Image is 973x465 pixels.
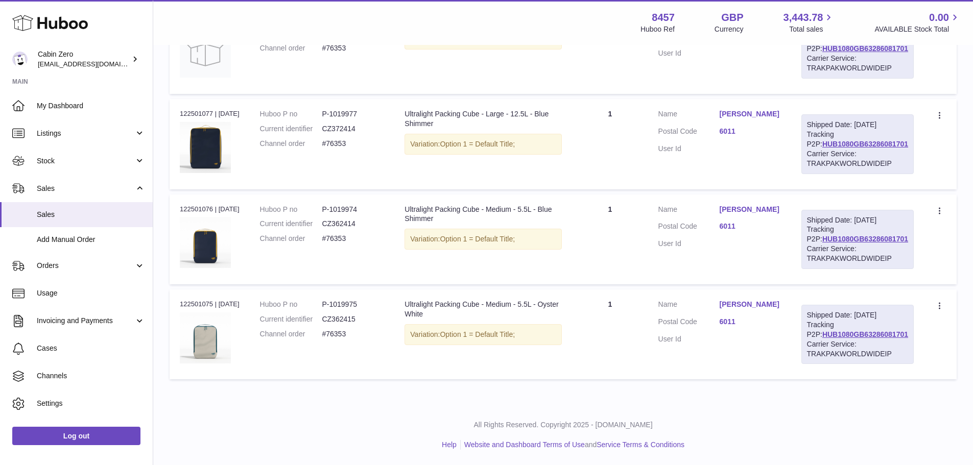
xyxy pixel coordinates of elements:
dd: P-1019974 [322,205,384,214]
span: Sales [37,184,134,193]
dt: Current identifier [260,124,322,134]
dt: Current identifier [260,314,322,324]
dd: #76353 [322,139,384,149]
dd: P-1019977 [322,109,384,119]
dt: Channel order [260,329,322,339]
a: 0.00 AVAILABLE Stock Total [874,11,961,34]
a: Log out [12,427,140,445]
a: [PERSON_NAME] [720,205,781,214]
a: HUB1080GB63286081701 [822,140,908,148]
td: 1 [572,4,648,94]
img: ULTRA-LIGHT-2024-M-WEB-Blue-Shimme-FRONT.jpg [180,217,231,268]
div: Variation: [405,324,562,345]
span: Listings [37,129,134,138]
dt: Huboo P no [260,205,322,214]
span: Option 1 = Default Title; [440,235,515,243]
div: Carrier Service: TRAKPAKWORLDWIDEIP [807,149,908,168]
dd: CZ362415 [322,314,384,324]
dt: Huboo P no [260,300,322,309]
dt: Postal Code [658,127,720,139]
dt: User Id [658,48,720,58]
a: HUB1080GB63286081701 [822,235,908,243]
img: ULTRA-LIGHT-2024-L-WEB-Blue-Shimme-FRONT.jpg [180,122,231,173]
span: Sales [37,210,145,219]
span: AVAILABLE Stock Total [874,25,961,34]
div: Shipped Date: [DATE] [807,120,908,130]
span: [EMAIL_ADDRESS][DOMAIN_NAME] [38,60,150,68]
a: Help [442,440,457,449]
a: [PERSON_NAME] [720,109,781,119]
span: Settings [37,399,145,408]
div: 122501076 | [DATE] [180,205,240,214]
div: Currency [715,25,744,34]
p: All Rights Reserved. Copyright 2025 - [DOMAIN_NAME] [161,420,965,430]
dd: CZ362414 [322,219,384,229]
dt: Channel order [260,139,322,149]
div: Shipped Date: [DATE] [807,215,908,225]
a: 3,443.78 Total sales [784,11,835,34]
div: Ultralight Packing Cube - Medium - 5.5L - Blue Shimmer [405,205,562,224]
dd: #76353 [322,329,384,339]
a: Service Terms & Conditions [597,440,684,449]
dt: Name [658,205,720,217]
div: Shipped Date: [DATE] [807,310,908,320]
dd: #76353 [322,43,384,53]
div: 122501075 | [DATE] [180,300,240,309]
div: Huboo Ref [640,25,675,34]
span: 0.00 [929,11,949,25]
div: Variation: [405,134,562,155]
dd: #76353 [322,234,384,243]
li: and [461,440,684,450]
div: Variation: [405,229,562,250]
div: Cabin Zero [38,50,130,69]
dd: CZ372414 [322,124,384,134]
span: My Dashboard [37,101,145,111]
dt: Name [658,300,720,312]
div: Carrier Service: TRAKPAKWORLDWIDEIP [807,339,908,359]
div: Ultralight Packing Cube - Large - 12.5L - Blue Shimmer [405,109,562,129]
span: Total sales [789,25,835,34]
dt: Postal Code [658,222,720,234]
span: 3,443.78 [784,11,823,25]
span: Option 1 = Default Title; [440,140,515,148]
dt: User Id [658,144,720,154]
div: 122501077 | [DATE] [180,109,240,118]
td: 1 [572,99,648,189]
dt: User Id [658,334,720,344]
div: Tracking P2P: [801,210,914,269]
span: Option 1 = Default Title; [440,330,515,338]
span: Invoicing and Payments [37,316,134,326]
dt: Channel order [260,234,322,243]
a: 6011 [720,317,781,327]
img: internalAdmin-8457@internal.huboo.com [12,52,28,67]
dt: Name [658,109,720,121]
div: Ultralight Packing Cube - Medium - 5.5L - Oyster White [405,300,562,319]
span: Add Manual Order [37,235,145,244]
dd: P-1019975 [322,300,384,309]
a: 6011 [720,127,781,136]
a: 6011 [720,222,781,231]
span: Channels [37,371,145,381]
div: Tracking P2P: [801,305,914,364]
dt: Current identifier [260,219,322,229]
span: Cases [37,344,145,353]
dt: Channel order [260,43,322,53]
img: ULTRA-LIGHT-2024-M-WEB-OYSTER-WHITE-FRONT.jpg [180,312,231,363]
img: no-photo.jpg [180,27,231,78]
td: 1 [572,194,648,284]
div: Carrier Service: TRAKPAKWORLDWIDEIP [807,244,908,263]
div: Carrier Service: TRAKPAKWORLDWIDEIP [807,54,908,73]
dt: Postal Code [658,317,720,329]
dt: User Id [658,239,720,249]
div: Tracking P2P: [801,114,914,174]
span: Stock [37,156,134,166]
strong: GBP [721,11,743,25]
a: HUB1080GB63286081701 [822,44,908,53]
td: 1 [572,289,648,379]
a: Website and Dashboard Terms of Use [464,440,585,449]
span: Orders [37,261,134,271]
strong: 8457 [652,11,675,25]
a: HUB1080GB63286081701 [822,330,908,338]
div: Tracking P2P: [801,19,914,79]
span: Usage [37,288,145,298]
